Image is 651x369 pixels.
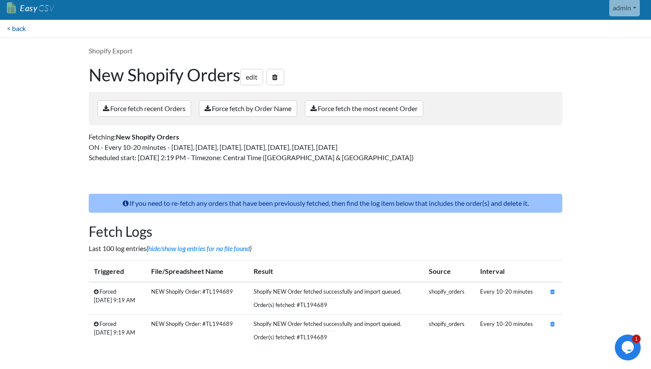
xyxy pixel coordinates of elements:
a: Force fetch by Order Name [199,100,297,117]
a: edit [240,69,263,85]
a: Force fetch the most recent Order [305,100,423,117]
iframe: chat widget [615,335,642,360]
td: shopify_orders [424,315,475,347]
a: hide/show log entries for no file found [148,244,250,252]
th: Result [248,261,424,282]
td: NEW Shopify Order: #TL194689 [146,282,248,315]
h2: Fetch Logs [89,223,562,240]
th: File/Spreadsheet Name [146,261,248,282]
th: Interval [475,261,545,282]
span: CSV [37,3,54,13]
td: Every 10-20 minutes [475,315,545,347]
td: Shopify NEW Order fetched successfully and import queued. [248,315,424,347]
p: Last 100 log entries [89,243,562,254]
i: ( ) [146,244,251,252]
p: Shopify Export [89,46,562,56]
td: NEW Shopify Order: #TL194689 [146,315,248,347]
td: shopify_orders [424,282,475,315]
td: Shopify NEW Order fetched successfully and import queued. [248,282,424,315]
td: Forced [DATE] 9:19 AM [89,315,146,347]
p: Fetching: ON - Every 10-20 minutes - [DATE], [DATE], [DATE], [DATE], [DATE], [DATE], [DATE] Sched... [89,132,562,163]
a: Force fetch recent Orders [97,100,191,117]
th: Source [424,261,475,282]
p: If you need to re-fetch any orders that have been previously fetched, then find the log item belo... [89,194,562,213]
p: Order(s) fetched: #TL194689 [254,331,336,342]
td: Forced [DATE] 9:19 AM [89,282,146,315]
td: Every 10-20 minutes [475,282,545,315]
h1: New Shopify Orders [89,65,562,85]
p: Order(s) fetched: #TL194689 [254,298,336,310]
strong: New Shopify Orders [116,133,179,141]
th: Triggered [89,261,146,282]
